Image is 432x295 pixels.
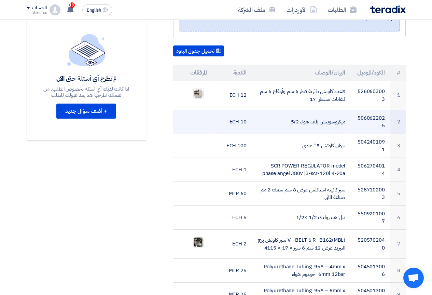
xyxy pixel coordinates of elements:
button: تحميل جدول البنود [173,45,224,56]
td: 5205702040 [351,229,390,258]
td: SCR POWER REGULATOR model phase angel 380v j3-scr-120l 4-20a [252,158,351,182]
div: Shaimaa [27,11,47,14]
th: # [390,65,406,81]
td: 4 [390,158,406,182]
a: الأوردرات [281,2,322,18]
td: 100 ECH [212,134,252,158]
img: Teradix logo [370,5,406,13]
th: الكمية [212,65,252,81]
button: + أضف سؤال جديد [56,104,116,119]
td: 25 MTR [212,258,252,282]
div: Open chat [403,268,424,288]
th: البيان/الوصف [252,65,351,81]
img: empty_state_list.svg [67,34,106,66]
td: 5062704014 [351,158,390,182]
td: 3 [390,134,406,158]
td: 5060622025 [351,110,390,134]
td: 5045013006 [351,258,390,282]
img: WhatsApp_Image__at__PM_1759154153835.jpeg [194,89,203,98]
a: ملف الشركة [233,2,281,18]
td: 5509201007 [351,205,390,229]
td: Polyurethane Tubing 95A – 4mm x 6mm 12bar خرطوم هواء [252,258,351,282]
td: 5 ECH [212,205,252,229]
span: English [87,8,101,13]
td: 6 [390,205,406,229]
button: English [82,4,112,15]
a: 📞 [PHONE_NUMBER] (Call or Click on the Number to use WhatsApp) [198,5,394,22]
td: 8 [390,258,406,282]
td: 1 ECH [212,158,252,182]
td: 2 ECH [212,229,252,258]
td: جوان كاوتش 5 " عادي [252,134,351,158]
td: 5 [390,182,406,205]
td: ميكروسويتش بلف هواء 5/2 [252,110,351,134]
td: 5287102003 [351,182,390,205]
td: 2 [390,110,406,134]
td: 5260603003 [351,81,390,110]
th: المرفقات [173,65,213,81]
div: الحساب [32,5,47,11]
span: 10 [69,2,75,8]
td: V - BELT 6 R -B162(MBL) سير كاوتش برج التبريد عرض 12 سم 6 سير × 17 × 4115 [252,229,351,258]
td: 5042401091 [351,134,390,158]
td: 1 [390,81,406,110]
td: 10 ECH [212,110,252,134]
img: profile_test.png [50,4,60,15]
td: قاعدة كاوتش دائرية قطر 6 سم وأرتفاع 6 سم للفانات مسمار 17 [252,81,351,110]
td: سير كاتينة استانلس عرض 8 سم سمك 2 مم صناعة المانى [252,182,351,205]
td: 60 MTR [212,182,252,205]
th: الكود/الموديل [351,65,390,81]
div: لم تطرح أي أسئلة حتى الآن [37,75,136,82]
div: اذا كانت لديك أي اسئلة بخصوص الطلب, من فضلك اطرحها هنا بعد قبولك للطلب [37,86,136,98]
td: نبل هيدروليك 1/2 ×1/2 [252,205,351,229]
img: WhatsApp_Image__at__AM_1758971135985.jpeg [194,236,203,249]
a: الطلبات [322,2,362,18]
td: 12 ECH [212,81,252,110]
td: 7 [390,229,406,258]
